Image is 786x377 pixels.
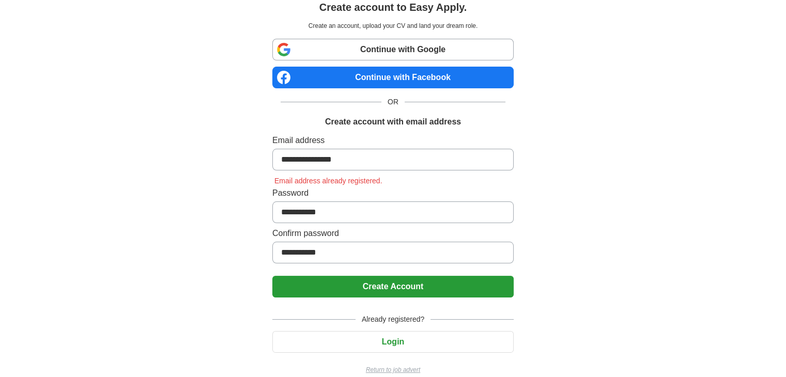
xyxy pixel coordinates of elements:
[381,97,405,107] span: OR
[274,21,512,30] p: Create an account, upload your CV and land your dream role.
[272,187,514,199] label: Password
[272,39,514,60] a: Continue with Google
[356,314,430,325] span: Already registered?
[325,116,461,128] h1: Create account with email address
[272,337,514,346] a: Login
[272,67,514,88] a: Continue with Facebook
[272,177,384,185] span: Email address already registered.
[272,276,514,297] button: Create Account
[272,134,514,147] label: Email address
[272,365,514,374] a: Return to job advert
[272,227,514,240] label: Confirm password
[272,331,514,353] button: Login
